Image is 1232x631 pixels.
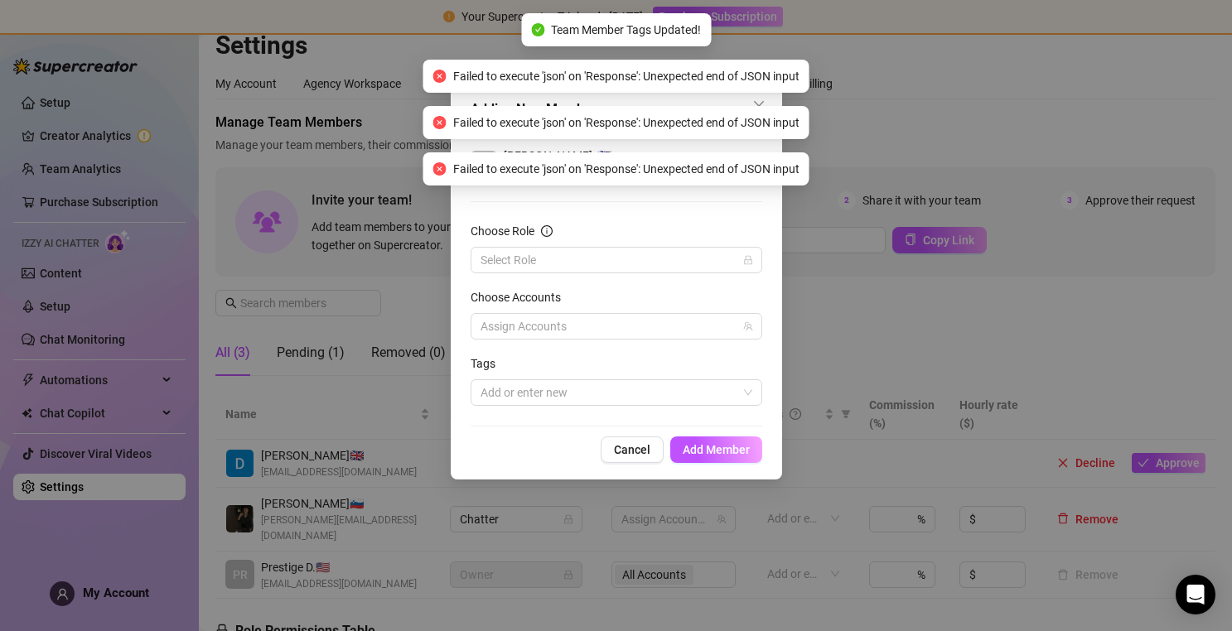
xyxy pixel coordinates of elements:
span: Team Member Tags Updated! [551,21,701,39]
span: Add Member [683,443,750,456]
span: [PERSON_NAME] [504,147,592,165]
div: Open Intercom Messenger [1176,575,1215,614]
span: check-circle [531,23,544,36]
div: Adding New Member [471,99,762,119]
div: 🇬🇧 [504,147,659,165]
div: Choose Role [471,222,534,240]
span: lock [743,255,753,265]
span: close [752,99,766,113]
span: Failed to execute 'json' on 'Response': Unexpected end of JSON input [453,67,800,85]
span: close-circle [433,70,447,83]
button: Add Member [670,436,762,463]
span: Failed to execute 'json' on 'Response': Unexpected end of JSON input [453,160,800,178]
span: team [743,321,753,331]
span: Cancel [614,443,650,456]
span: Failed to execute 'json' on 'Response': Unexpected end of JSON input [453,113,800,132]
span: info-circle [541,225,553,237]
button: Cancel [601,436,664,463]
label: Tags [471,354,506,373]
span: close-circle [433,162,447,176]
button: Close [746,93,772,119]
label: Choose Accounts [471,288,572,306]
span: Close [746,99,772,113]
span: close-circle [433,116,447,129]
